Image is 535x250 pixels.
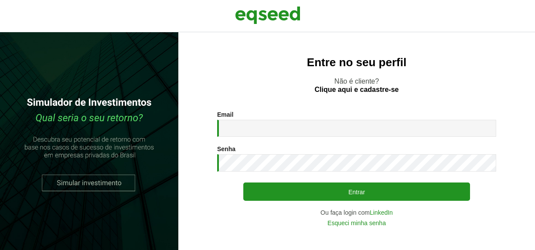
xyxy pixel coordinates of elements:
label: Senha [217,146,235,152]
a: Clique aqui e cadastre-se [315,86,399,93]
a: Esqueci minha senha [327,220,386,226]
button: Entrar [243,182,470,201]
img: EqSeed Logo [235,4,300,26]
label: Email [217,111,233,118]
h2: Entre no seu perfil [196,56,518,69]
p: Não é cliente? [196,77,518,94]
a: LinkedIn [370,209,393,216]
div: Ou faça login com [217,209,496,216]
